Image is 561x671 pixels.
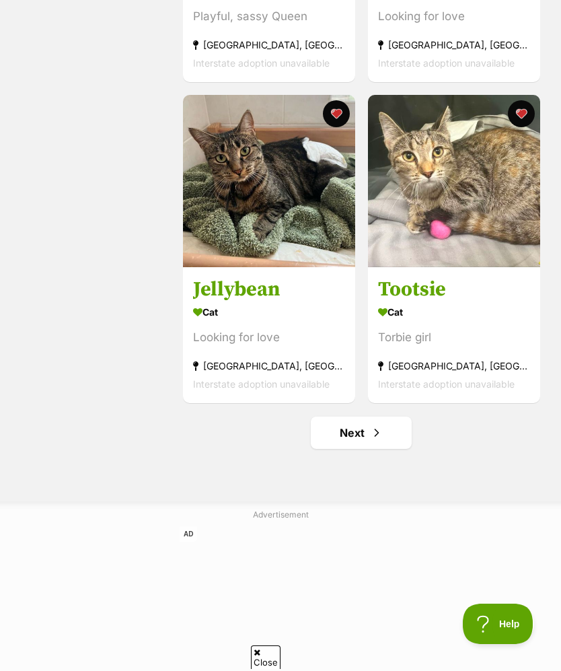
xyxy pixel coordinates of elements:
iframe: Help Scout Beacon - Open [463,604,534,644]
span: AD [180,526,197,542]
span: Interstate adoption unavailable [378,378,515,390]
div: Torbie girl [378,328,530,347]
div: [GEOGRAPHIC_DATA], [GEOGRAPHIC_DATA] [193,36,345,54]
a: Next page [311,417,412,449]
div: Cat [193,302,345,322]
img: Jellybean [183,95,355,267]
div: Looking for love [378,7,530,26]
span: Interstate adoption unavailable [378,57,515,69]
nav: Pagination [182,417,541,449]
h3: Jellybean [193,277,345,302]
img: Tootsie [368,95,540,267]
div: [GEOGRAPHIC_DATA], [GEOGRAPHIC_DATA] [378,36,530,54]
div: [GEOGRAPHIC_DATA], [GEOGRAPHIC_DATA] [193,357,345,375]
button: favourite [507,100,534,127]
div: Looking for love [193,328,345,347]
span: Interstate adoption unavailable [193,378,330,390]
button: favourite [323,100,350,127]
a: Tootsie Cat Torbie girl [GEOGRAPHIC_DATA], [GEOGRAPHIC_DATA] Interstate adoption unavailable favo... [368,267,540,403]
span: Close [251,645,280,669]
div: Cat [378,302,530,322]
a: Jellybean Cat Looking for love [GEOGRAPHIC_DATA], [GEOGRAPHIC_DATA] Interstate adoption unavailab... [183,267,355,403]
div: [GEOGRAPHIC_DATA], [GEOGRAPHIC_DATA] [378,357,530,375]
span: Interstate adoption unavailable [193,57,330,69]
h3: Tootsie [378,277,530,302]
div: Playful, sassy Queen [193,7,345,26]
